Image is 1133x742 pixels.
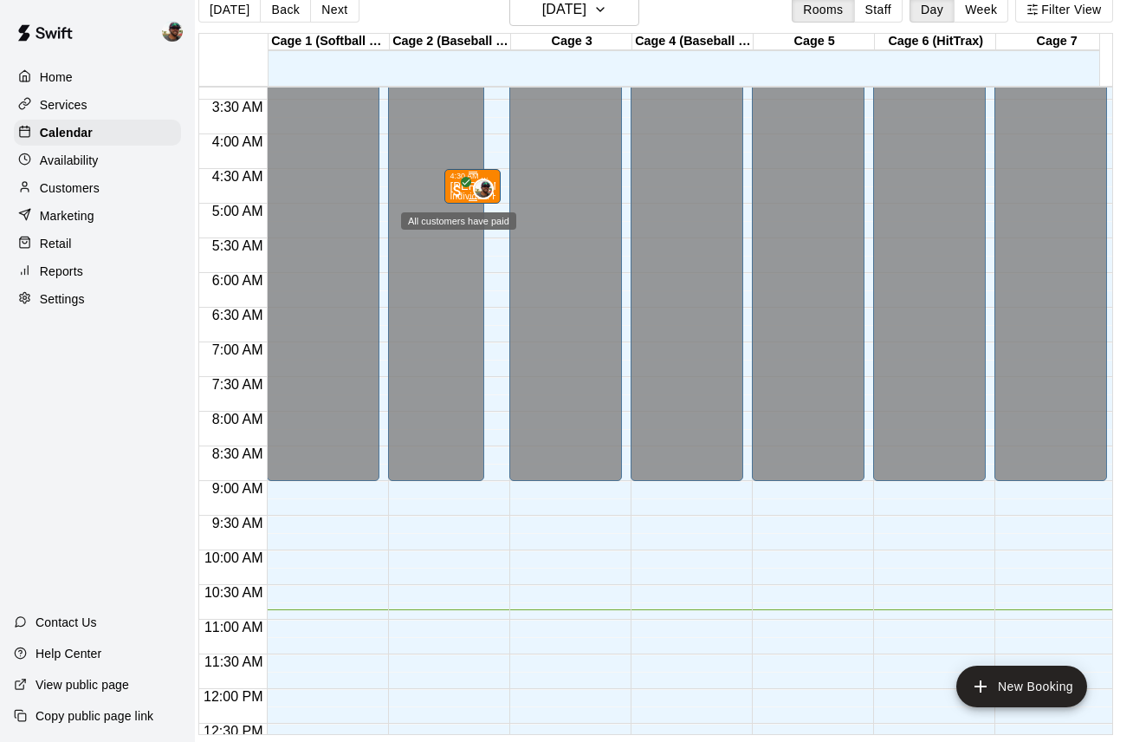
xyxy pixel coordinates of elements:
span: 12:30 PM [199,724,267,739]
span: 7:00 AM [208,342,268,357]
span: 3:30 AM [208,100,268,114]
img: Ben Boykin [162,21,183,42]
p: Reports [40,263,83,280]
p: Help Center [36,645,101,662]
a: Customers [14,175,181,201]
p: Settings [40,290,85,308]
div: Ben Boykin [473,179,494,199]
a: Services [14,92,181,118]
div: Cage 3 [511,34,632,50]
img: Ben Boykin [475,180,492,198]
p: Retail [40,235,72,252]
span: 10:00 AM [200,550,268,565]
div: Cage 4 (Baseball Pitching Machine) [632,34,754,50]
div: Cage 5 [754,34,875,50]
p: Copy public page link [36,707,153,725]
div: Cage 2 (Baseball Pitching Machine) [390,34,511,50]
span: 11:30 AM [200,654,268,669]
span: 4:00 AM [208,134,268,149]
span: All customers have paid [449,182,466,199]
p: Availability [40,152,99,169]
p: Home [40,68,73,86]
span: 9:30 AM [208,516,268,530]
span: 8:30 AM [208,446,268,461]
div: All customers have paid [401,212,516,230]
span: 11:00 AM [200,620,268,635]
span: 4:30 AM [208,169,268,184]
div: 4:30 AM – 5:00 AM: Individual Hitting/Defense Training: 30 min [444,169,501,204]
p: Calendar [40,124,93,141]
a: Home [14,64,181,90]
div: 4:30 AM – 5:00 AM [450,172,495,180]
span: 6:30 AM [208,308,268,322]
p: Services [40,96,87,114]
p: View public page [36,676,129,693]
a: Calendar [14,120,181,146]
span: 6:00 AM [208,273,268,288]
span: 5:00 AM [208,204,268,218]
div: Cage 7 [996,34,1117,50]
span: 9:00 AM [208,481,268,496]
button: add [956,666,1087,707]
p: Marketing [40,207,94,225]
div: Cage 1 (Softball Pitching Machine) [269,34,390,50]
span: Ben Boykin [480,179,494,199]
a: Reports [14,258,181,284]
a: Marketing [14,203,181,229]
span: 12:00 PM [199,689,267,704]
p: Contact Us [36,614,97,631]
div: Ben Boykin [159,14,195,49]
a: Availability [14,147,181,173]
p: Customers [40,179,100,197]
span: 7:30 AM [208,377,268,392]
span: 8:00 AM [208,412,268,426]
a: Settings [14,286,181,312]
span: 10:30 AM [200,585,268,600]
span: 5:30 AM [208,238,268,253]
a: Retail [14,231,181,257]
div: Cage 6 (HitTrax) [875,34,996,50]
